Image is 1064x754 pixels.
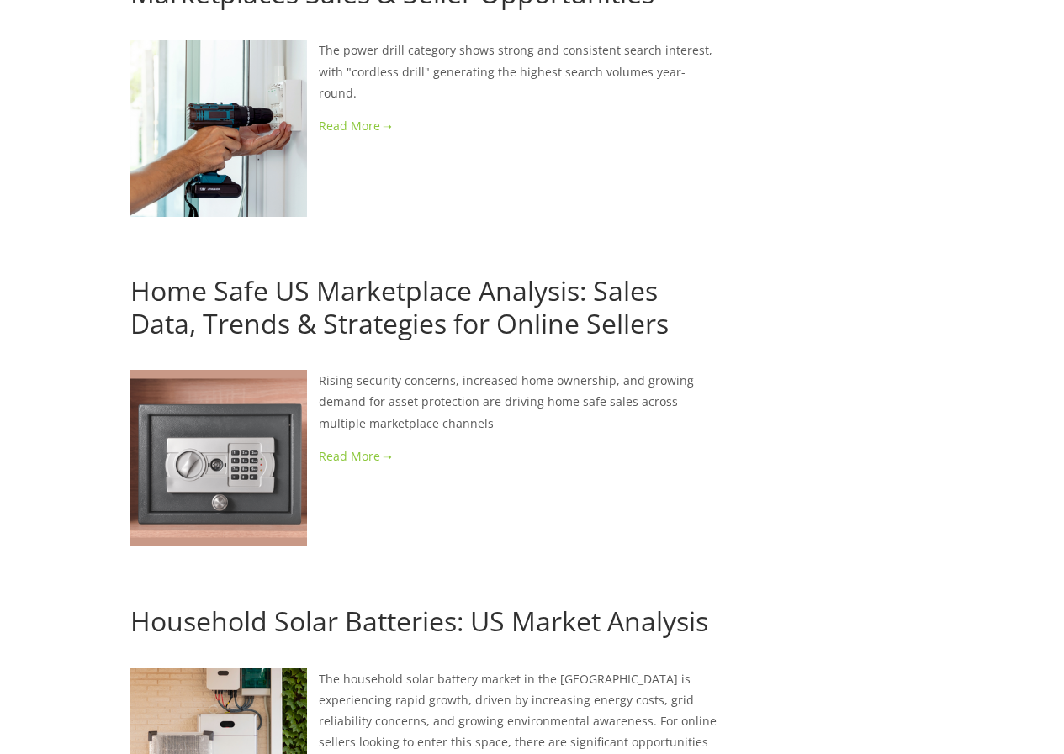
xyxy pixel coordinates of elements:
a: [DATE] [319,577,357,593]
p: The power drill category shows strong and consistent search interest, with "cordless drill" gener... [130,40,720,103]
img: Home Safe US Marketplace Analysis: Sales Data, Trends &amp; Strategies for Online Sellers [130,370,307,546]
img: Power Drill Market Analysis 2025: Best Online Marketplaces Sales &amp; Seller Opportunities [130,40,307,216]
a: Household Solar Batteries: US Market Analysis [130,603,708,639]
a: [DATE] [319,246,357,262]
a: Home Safe US Marketplace Analysis: Sales Data, Trends & Strategies for Online Sellers [130,272,669,340]
p: Rising security concerns, increased home ownership, and growing demand for asset protection are d... [130,370,720,434]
